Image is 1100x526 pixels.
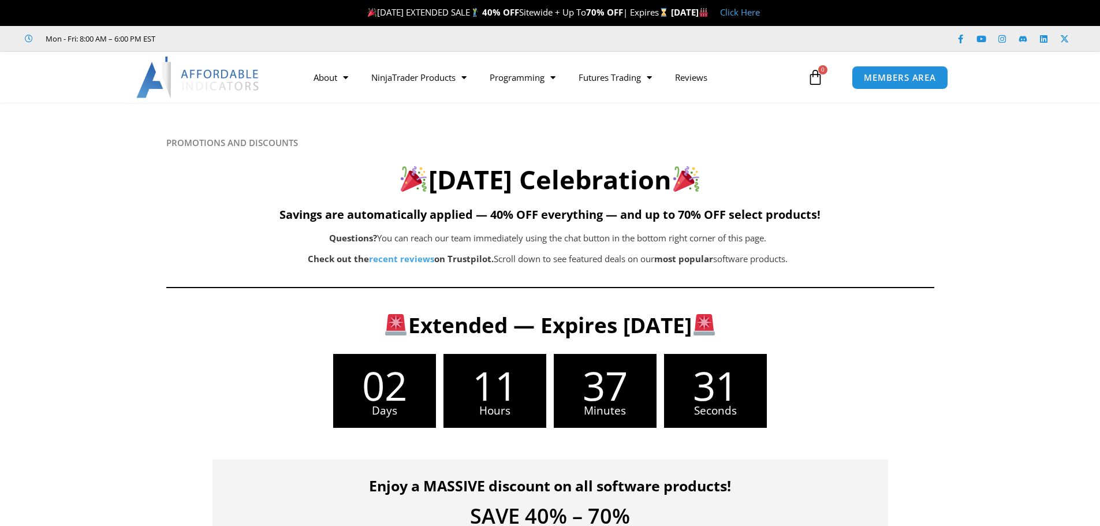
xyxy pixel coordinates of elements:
a: Programming [478,64,567,91]
strong: Check out the on Trustpilot. [308,253,494,264]
img: ⌛ [659,8,668,17]
a: recent reviews [369,253,434,264]
img: 🚨 [693,314,715,335]
span: Minutes [554,405,657,416]
span: Hours [443,405,546,416]
span: 11 [443,365,546,405]
img: 🎉 [673,166,699,192]
strong: [DATE] [671,6,709,18]
a: Click Here [720,6,760,18]
p: Scroll down to see featured deals on our software products. [224,251,872,267]
b: most popular [654,253,713,264]
a: Futures Trading [567,64,663,91]
img: 🏌️‍♂️ [471,8,479,17]
span: 0 [818,65,827,74]
img: 🚨 [385,314,407,335]
a: About [302,64,360,91]
img: LogoAI | Affordable Indicators – NinjaTrader [136,57,260,98]
span: 37 [554,365,657,405]
a: Reviews [663,64,719,91]
span: 02 [333,365,436,405]
img: 🎉 [401,166,427,192]
h3: Extended — Expires [DATE] [227,311,874,339]
nav: Menu [302,64,804,91]
span: Seconds [664,405,767,416]
a: NinjaTrader Products [360,64,478,91]
strong: 40% OFF [482,6,519,18]
h5: Savings are automatically applied — 40% OFF everything — and up to 70% OFF select products! [166,208,934,222]
img: 🏭 [699,8,708,17]
strong: 70% OFF [586,6,623,18]
span: 31 [664,365,767,405]
p: You can reach our team immediately using the chat button in the bottom right corner of this page. [224,230,872,247]
span: Days [333,405,436,416]
iframe: Customer reviews powered by Trustpilot [171,33,345,44]
a: MEMBERS AREA [852,66,948,89]
h2: [DATE] Celebration [166,163,934,197]
b: Questions? [329,232,377,244]
h4: Enjoy a MASSIVE discount on all software products! [230,477,871,494]
img: 🎉 [368,8,376,17]
span: MEMBERS AREA [864,73,936,82]
h6: PROMOTIONS AND DISCOUNTS [166,137,934,148]
a: 0 [790,61,841,94]
span: Mon - Fri: 8:00 AM – 6:00 PM EST [43,32,155,46]
span: [DATE] EXTENDED SALE Sitewide + Up To | Expires [365,6,671,18]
